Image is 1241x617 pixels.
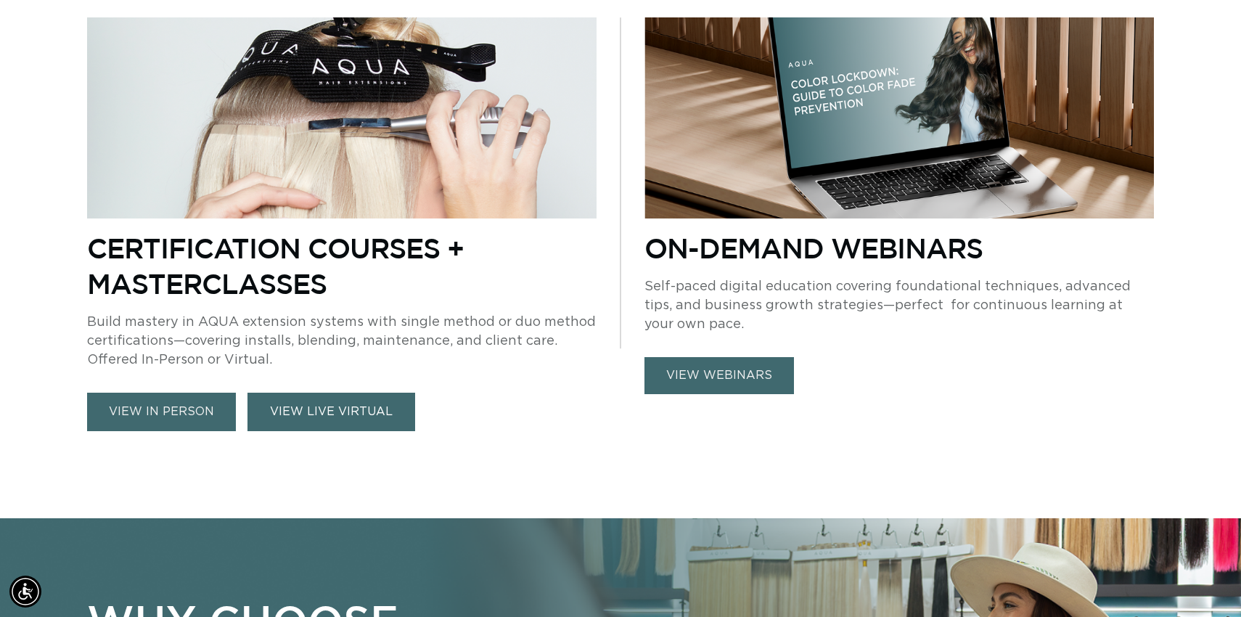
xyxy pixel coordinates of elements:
p: On-Demand Webinars [644,230,1154,266]
a: VIEW LIVE VIRTUAL [247,393,415,431]
p: Certification Courses + Masterclasses [87,230,597,301]
p: Build mastery in AQUA extension systems with single method or duo method certifications—covering ... [87,313,597,369]
p: Self-paced digital education covering foundational techniques, advanced tips, and business growth... [644,277,1154,334]
a: view in person [87,393,236,431]
div: Accessibility Menu [9,576,41,608]
a: view webinars [644,357,794,394]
